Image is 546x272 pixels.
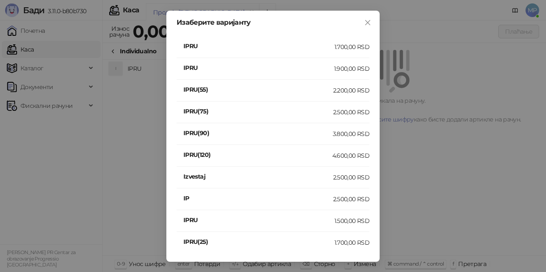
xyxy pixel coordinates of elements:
div: 2.500,00 RSD [333,173,369,182]
div: 1.900,00 RSD [334,64,369,73]
h4: Izvestaj [183,172,333,181]
h4: IPRU(75) [183,107,333,116]
div: 2.500,00 RSD [333,194,369,204]
div: 1.700,00 RSD [334,238,369,247]
h4: IPRU(120) [183,150,332,159]
div: 4.600,00 RSD [332,151,369,160]
h4: IPRU [183,41,334,51]
button: Close [361,16,375,29]
h4: IP [183,194,333,203]
span: Close [361,19,375,26]
h4: IPRU(90) [183,128,333,138]
h4: IPRU [183,63,334,72]
div: 1.700,00 RSD [334,42,369,52]
div: 2.200,00 RSD [333,86,369,95]
span: close [364,19,371,26]
h4: IPRU(55) [183,85,333,94]
div: Изаберите варијанту [177,19,369,26]
h4: IPRU(25) [183,237,334,246]
div: 1.500,00 RSD [334,216,369,226]
h4: IPRU [183,215,334,225]
div: 3.800,00 RSD [333,129,369,139]
div: 2.500,00 RSD [333,107,369,117]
